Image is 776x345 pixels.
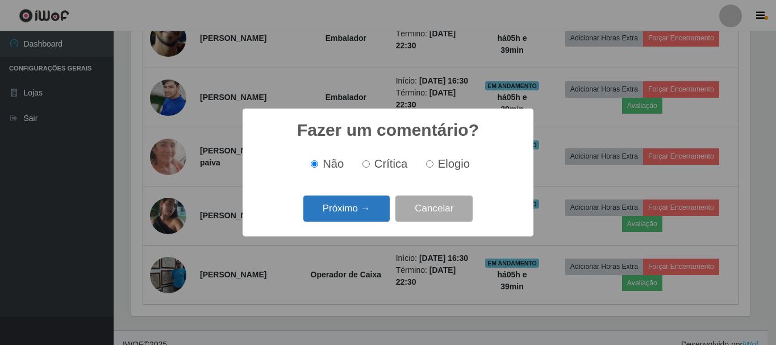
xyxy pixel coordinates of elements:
input: Elogio [426,160,433,168]
span: Elogio [438,157,470,170]
input: Crítica [362,160,370,168]
h2: Fazer um comentário? [297,120,479,140]
button: Cancelar [395,196,473,222]
span: Crítica [374,157,408,170]
span: Não [323,157,344,170]
button: Próximo → [303,196,390,222]
input: Não [311,160,318,168]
